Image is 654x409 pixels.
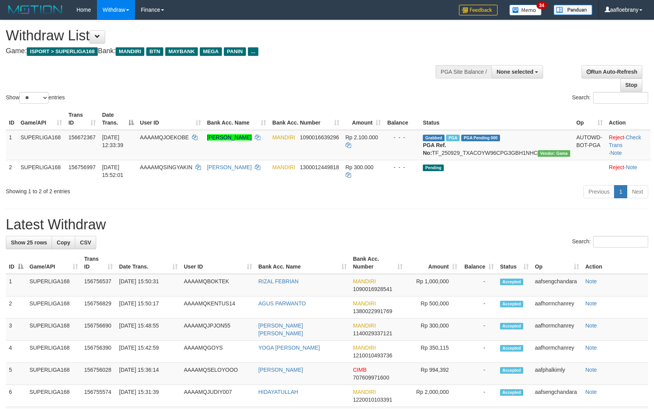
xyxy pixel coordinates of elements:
span: 34 [536,2,547,9]
td: SUPERLIGA168 [17,130,65,160]
td: 1 [6,274,26,296]
span: Accepted [500,389,523,396]
td: AAAAMQKENTUS14 [181,296,255,319]
td: · · [606,130,651,160]
a: Note [610,150,622,156]
td: 2 [6,160,17,182]
td: 156755574 [81,385,116,407]
span: AAAAMQJOEKOBE [140,134,189,140]
td: 156756690 [81,319,116,341]
a: HIDAYATULLAH [258,389,298,395]
td: AAAAMQJPJON55 [181,319,255,341]
input: Search: [593,236,648,248]
img: panduan.png [554,5,592,15]
td: - [460,363,497,385]
a: RIZAL FEBRIAN [258,278,299,284]
span: Accepted [500,301,523,307]
th: Op: activate to sort column ascending [532,252,582,274]
td: [DATE] 15:50:31 [116,274,181,296]
span: Copy 1210010493736 to clipboard [353,352,392,359]
a: Show 25 rows [6,236,52,249]
span: 156756997 [68,164,95,170]
span: CSV [80,239,91,246]
img: MOTION_logo.png [6,4,65,16]
h1: Withdraw List [6,28,428,43]
td: - [460,341,497,363]
th: Status [420,108,573,130]
div: - - - [387,163,417,171]
td: [DATE] 15:50:17 [116,296,181,319]
span: Copy 1140029337121 to clipboard [353,330,392,336]
td: AUTOWD-BOT-PGA [573,130,606,160]
a: Note [585,322,597,329]
span: CIMB [353,367,367,373]
a: Note [585,367,597,373]
th: User ID: activate to sort column ascending [181,252,255,274]
td: [DATE] 15:36:14 [116,363,181,385]
td: - [460,319,497,341]
b: PGA Ref. No: [423,142,446,156]
span: Copy 1090016928541 to clipboard [353,286,392,292]
span: MAYBANK [165,47,198,56]
input: Search: [593,92,648,104]
a: Note [626,164,637,170]
td: - [460,274,497,296]
span: BTN [146,47,163,56]
span: Rp 300.000 [346,164,374,170]
td: 156756537 [81,274,116,296]
a: Reject [609,164,625,170]
th: ID [6,108,17,130]
td: SUPERLIGA168 [26,296,81,319]
label: Show entries [6,92,65,104]
span: PGA Pending [461,135,500,141]
td: 156756028 [81,363,116,385]
a: Stop [620,78,642,92]
div: - - - [387,133,417,141]
td: aafsengchandara [532,274,582,296]
a: YOGA [PERSON_NAME] [258,345,320,351]
th: Trans ID: activate to sort column ascending [81,252,116,274]
img: Button%20Memo.svg [509,5,542,16]
td: 4 [6,341,26,363]
td: - [460,296,497,319]
span: Copy 1380022991769 to clipboard [353,308,392,314]
td: Rp 350,115 [406,341,460,363]
select: Showentries [19,92,48,104]
div: Showing 1 to 2 of 2 entries [6,184,267,195]
th: Amount: activate to sort column ascending [343,108,384,130]
span: Marked by aafsengchandara [446,135,460,141]
span: MANDIRI [272,164,295,170]
a: Run Auto-Refresh [581,65,642,78]
th: ID: activate to sort column descending [6,252,26,274]
a: Note [585,300,597,307]
a: [PERSON_NAME] [PERSON_NAME] [258,322,303,336]
td: SUPERLIGA168 [26,385,81,407]
a: AGUS PARWANTO [258,300,306,307]
th: Balance [384,108,420,130]
a: CSV [75,236,96,249]
td: aafsengchandara [532,385,582,407]
td: · [606,160,651,182]
span: Accepted [500,323,523,329]
td: Rp 1,000,000 [406,274,460,296]
span: AAAAMQSINGYAKIN [140,164,192,170]
td: SUPERLIGA168 [26,363,81,385]
a: [PERSON_NAME] [258,367,303,373]
span: MANDIRI [353,322,376,329]
span: Accepted [500,367,523,374]
span: Rp 2.100.000 [346,134,378,140]
span: ISPORT > SUPERLIGA168 [27,47,98,56]
span: MANDIRI [116,47,144,56]
span: 156672367 [68,134,95,140]
td: Rp 2,000,000 [406,385,460,407]
span: MANDIRI [353,278,376,284]
a: [PERSON_NAME] [207,134,252,140]
td: aafphalkimly [532,363,582,385]
td: SUPERLIGA168 [26,319,81,341]
td: 3 [6,319,26,341]
img: Feedback.jpg [459,5,498,16]
td: 2 [6,296,26,319]
td: [DATE] 15:42:59 [116,341,181,363]
th: Balance: activate to sort column ascending [460,252,497,274]
a: Reject [609,134,625,140]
